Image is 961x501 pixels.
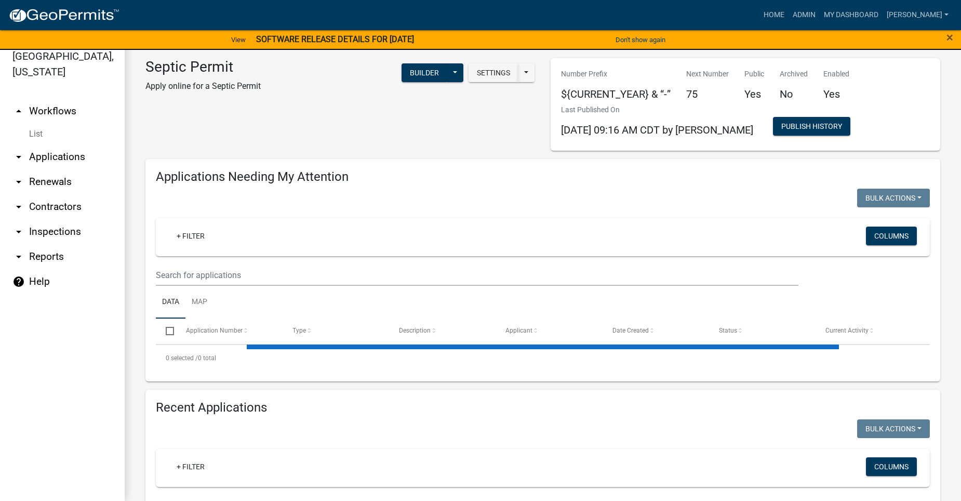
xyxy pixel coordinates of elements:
[773,123,850,131] wm-modal-confirm: Workflow Publish History
[883,5,953,25] a: [PERSON_NAME]
[156,265,798,286] input: Search for applications
[12,151,25,163] i: arrow_drop_down
[686,88,729,100] h5: 75
[780,88,808,100] h5: No
[185,286,213,319] a: Map
[156,345,930,371] div: 0 total
[709,319,816,344] datatable-header-cell: Status
[602,319,709,344] datatable-header-cell: Date Created
[789,5,820,25] a: Admin
[780,69,808,80] p: Archived
[686,69,729,80] p: Next Number
[12,105,25,117] i: arrow_drop_up
[12,226,25,238] i: arrow_drop_down
[946,30,953,45] span: ×
[168,227,213,245] a: + Filter
[719,327,737,334] span: Status
[773,117,850,136] button: Publish History
[186,327,243,334] span: Application Number
[469,63,518,82] button: Settings
[292,327,306,334] span: Type
[744,69,764,80] p: Public
[12,251,25,263] i: arrow_drop_down
[283,319,389,344] datatable-header-cell: Type
[823,69,849,80] p: Enabled
[176,319,282,344] datatable-header-cell: Application Number
[145,58,261,76] h3: Septic Permit
[156,319,176,344] datatable-header-cell: Select
[496,319,602,344] datatable-header-cell: Applicant
[561,88,671,100] h5: ${CURRENT_YEAR} & “-”
[389,319,496,344] datatable-header-cell: Description
[12,275,25,288] i: help
[12,176,25,188] i: arrow_drop_down
[561,104,753,115] p: Last Published On
[561,69,671,80] p: Number Prefix
[759,5,789,25] a: Home
[505,327,532,334] span: Applicant
[156,169,930,184] h4: Applications Needing My Attention
[166,354,198,362] span: 0 selected /
[561,124,753,136] span: [DATE] 09:16 AM CDT by [PERSON_NAME]
[12,201,25,213] i: arrow_drop_down
[145,80,261,93] p: Apply online for a Septic Permit
[866,457,917,476] button: Columns
[744,88,764,100] h5: Yes
[156,400,930,415] h4: Recent Applications
[857,189,930,207] button: Bulk Actions
[227,31,250,48] a: View
[820,5,883,25] a: My Dashboard
[156,286,185,319] a: Data
[256,34,414,44] strong: SOFTWARE RELEASE DETAILS FOR [DATE]
[612,327,649,334] span: Date Created
[399,327,431,334] span: Description
[816,319,922,344] datatable-header-cell: Current Activity
[857,419,930,438] button: Bulk Actions
[823,88,849,100] h5: Yes
[825,327,869,334] span: Current Activity
[402,63,447,82] button: Builder
[866,227,917,245] button: Columns
[946,31,953,44] button: Close
[168,457,213,476] a: + Filter
[611,31,670,48] button: Don't show again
